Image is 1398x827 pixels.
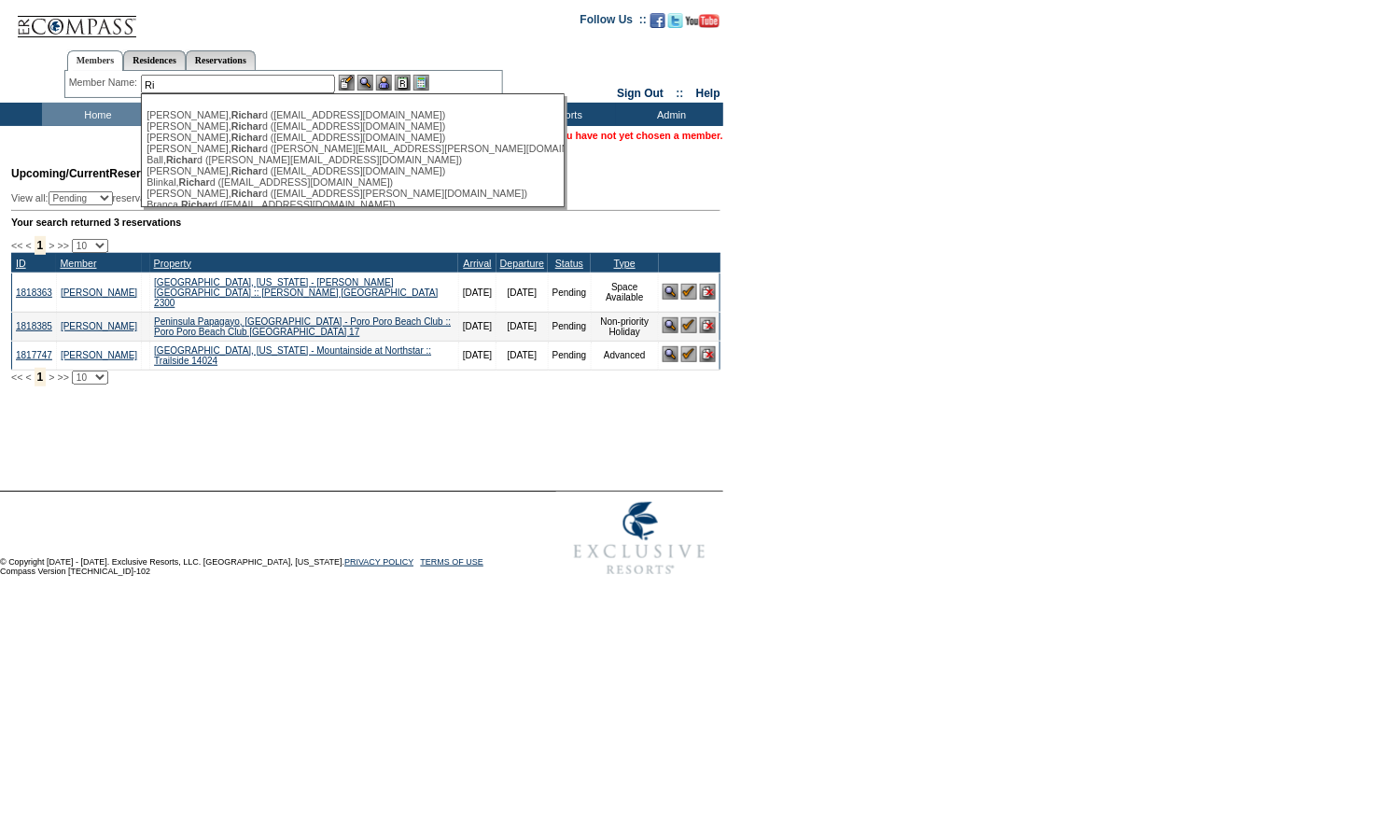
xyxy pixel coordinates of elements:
[231,132,262,143] span: Richar
[154,316,451,337] a: Peninsula Papagayo, [GEOGRAPHIC_DATA] - Poro Poro Beach Club :: Poro Poro Beach Club [GEOGRAPHIC_...
[663,317,678,333] img: View Reservation
[11,167,109,180] span: Upcoming/Current
[376,75,392,91] img: Impersonate
[147,143,557,154] div: [PERSON_NAME], d ([PERSON_NAME][EMAIL_ADDRESS][PERSON_NAME][DOMAIN_NAME])
[663,346,678,362] img: View Reservation
[154,277,438,308] a: [GEOGRAPHIC_DATA], [US_STATE] - [PERSON_NAME][GEOGRAPHIC_DATA] :: [PERSON_NAME] [GEOGRAPHIC_DATA]...
[147,188,557,199] div: [PERSON_NAME], d ([EMAIL_ADDRESS][PERSON_NAME][DOMAIN_NAME])
[668,19,683,30] a: Follow us on Twitter
[458,341,496,370] td: [DATE]
[686,19,720,30] a: Subscribe to our YouTube Channel
[16,350,52,360] a: 1817747
[186,50,256,70] a: Reservations
[591,273,659,312] td: Space Available
[147,165,557,176] div: [PERSON_NAME], d ([EMAIL_ADDRESS][DOMAIN_NAME])
[60,258,96,269] a: Member
[35,236,47,255] span: 1
[11,240,22,251] span: <<
[25,371,31,383] span: <
[700,317,716,333] img: Cancel Reservation
[339,75,355,91] img: b_edit.gif
[147,109,557,120] div: [PERSON_NAME], d ([EMAIL_ADDRESS][DOMAIN_NAME])
[11,191,474,205] div: View all: reservations owned by:
[231,165,262,176] span: Richar
[580,11,647,34] td: Follow Us ::
[696,87,720,100] a: Help
[591,312,659,341] td: Non-priority Holiday
[496,341,548,370] td: [DATE]
[681,284,697,300] img: Confirm Reservation
[663,284,678,300] img: View Reservation
[421,557,484,567] a: TERMS OF USE
[413,75,429,91] img: b_calculator.gif
[700,346,716,362] img: Cancel Reservation
[500,258,544,269] a: Departure
[49,371,54,383] span: >
[154,345,431,366] a: [GEOGRAPHIC_DATA], [US_STATE] - Mountainside at Northstar :: Trailside 14024
[16,321,52,331] a: 1818385
[668,13,683,28] img: Follow us on Twitter
[11,371,22,383] span: <<
[650,19,665,30] a: Become our fan on Facebook
[69,75,141,91] div: Member Name:
[344,557,413,567] a: PRIVACY POLICY
[231,188,262,199] span: Richar
[57,240,68,251] span: >>
[700,284,716,300] img: Cancel Reservation
[181,199,212,210] span: Richar
[147,176,557,188] div: Blinkal, d ([EMAIL_ADDRESS][DOMAIN_NAME])
[147,154,557,165] div: Ball, d ([PERSON_NAME][EMAIL_ADDRESS][DOMAIN_NAME])
[123,50,186,70] a: Residences
[496,312,548,341] td: [DATE]
[25,240,31,251] span: <
[464,258,492,269] a: Arrival
[591,341,659,370] td: Advanced
[686,14,720,28] img: Subscribe to our YouTube Channel
[11,217,720,228] div: Your search returned 3 reservations
[555,258,583,269] a: Status
[677,87,684,100] span: ::
[57,371,68,383] span: >>
[61,350,137,360] a: [PERSON_NAME]
[231,120,262,132] span: Richar
[357,75,373,91] img: View
[16,287,52,298] a: 1818363
[61,321,137,331] a: [PERSON_NAME]
[395,75,411,91] img: Reservations
[614,258,636,269] a: Type
[166,154,197,165] span: Richar
[61,287,137,298] a: [PERSON_NAME]
[49,240,54,251] span: >
[42,103,149,126] td: Home
[11,167,180,180] span: Reservations
[650,13,665,28] img: Become our fan on Facebook
[147,120,557,132] div: [PERSON_NAME], d ([EMAIL_ADDRESS][DOMAIN_NAME])
[556,492,723,585] img: Exclusive Resorts
[681,346,697,362] img: Confirm Reservation
[548,273,591,312] td: Pending
[616,103,723,126] td: Admin
[179,176,210,188] span: Richar
[147,199,557,210] div: Branca, d ([EMAIL_ADDRESS][DOMAIN_NAME])
[67,50,124,71] a: Members
[496,273,548,312] td: [DATE]
[548,341,591,370] td: Pending
[231,109,262,120] span: Richar
[154,258,191,269] a: Property
[231,143,262,154] span: Richar
[555,130,723,141] span: You have not yet chosen a member.
[458,273,496,312] td: [DATE]
[548,312,591,341] td: Pending
[681,317,697,333] img: Confirm Reservation
[617,87,664,100] a: Sign Out
[35,368,47,386] span: 1
[147,132,557,143] div: [PERSON_NAME], d ([EMAIL_ADDRESS][DOMAIN_NAME])
[458,312,496,341] td: [DATE]
[16,258,26,269] a: ID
